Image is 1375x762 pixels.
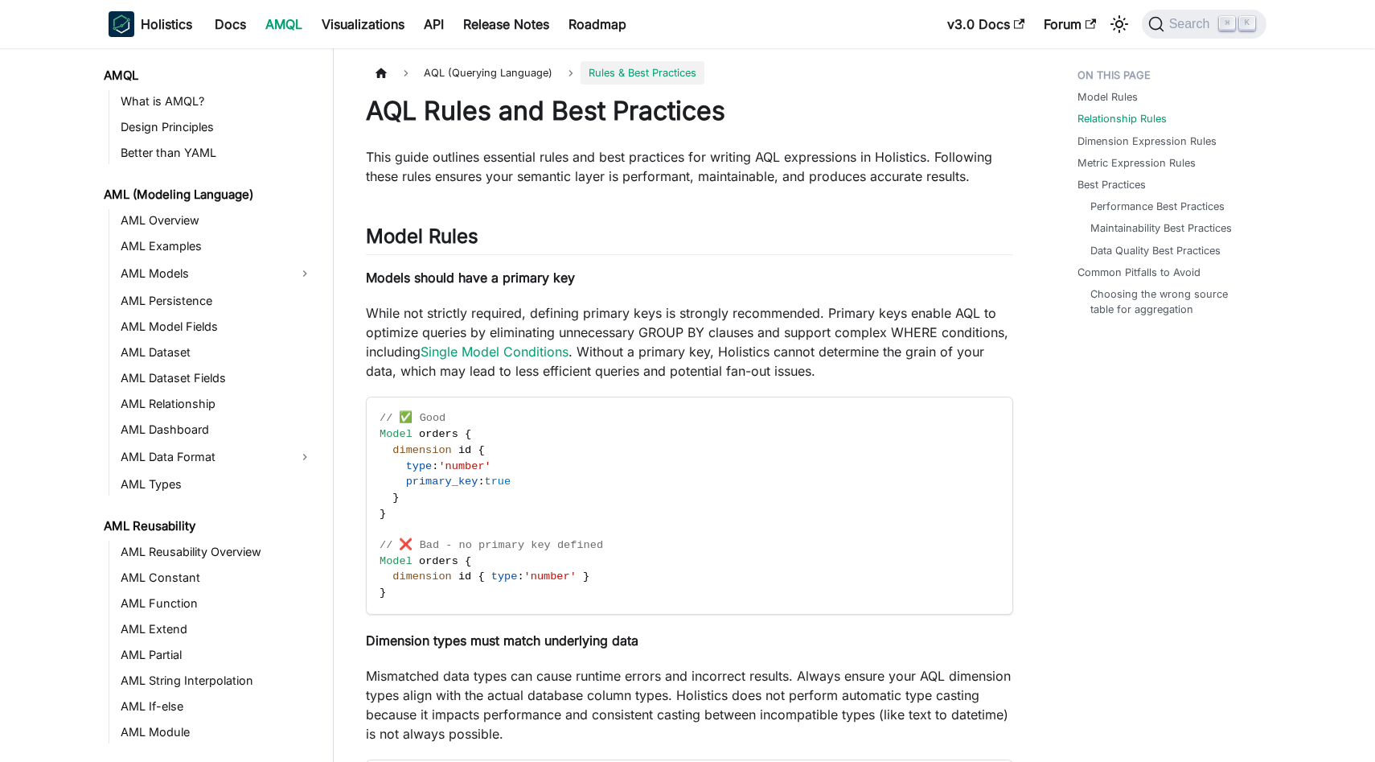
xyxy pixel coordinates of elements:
span: dimension [392,570,451,583]
a: Relationship Rules [1077,111,1167,126]
a: Release Notes [454,11,559,37]
span: type [406,460,433,472]
span: { [478,570,484,583]
b: Holistics [141,14,192,34]
a: AML Reusability Overview [116,541,319,563]
a: Roadmap [559,11,636,37]
span: } [380,587,386,599]
button: Search (Command+K) [1142,10,1266,39]
span: primary_key [406,476,478,488]
span: orders [419,555,458,567]
button: Expand sidebar category 'AML Data Format' [290,444,319,470]
span: id [458,570,471,583]
a: AML Dataset [116,341,319,364]
span: orders [419,428,458,440]
a: AML Reusability [99,515,319,538]
a: AML Extend [116,618,319,640]
kbd: ⌘ [1219,16,1235,31]
a: AML If-else [116,695,319,718]
span: } [583,570,589,583]
a: AML String Interpolation [116,669,319,692]
kbd: K [1239,16,1255,31]
a: Forum [1034,11,1106,37]
span: id [458,444,471,456]
a: Single Model Conditions [421,344,568,360]
a: AML Examples [116,235,319,257]
button: Switch between dark and light mode (currently light mode) [1106,11,1132,37]
nav: Breadcrumbs [366,61,1013,84]
span: Rules & Best Practices [581,61,704,84]
a: AML Types [116,473,319,496]
a: AML (Modeling Language) [99,183,319,206]
a: Common Pitfalls to Avoid [1077,265,1201,280]
a: Choosing the wrong source table for aggregation [1090,286,1250,317]
a: AML Constant [116,566,319,589]
a: AML Dashboard [116,418,319,441]
a: AML Overview [116,209,319,232]
a: Model Rules [1077,89,1138,105]
span: Search [1164,17,1220,31]
strong: Dimension types must match underlying data [366,632,638,649]
img: Holistics [109,11,134,37]
a: Home page [366,61,396,84]
a: Performance Best Practices [1090,199,1225,214]
a: AML Module [116,721,319,743]
a: Best Practices [1077,177,1146,192]
a: AML Models [116,261,290,286]
span: Model [380,555,412,567]
h1: AQL Rules and Best Practices [366,95,1013,127]
span: : [432,460,438,472]
a: What is AMQL? [116,90,319,113]
a: Visualizations [312,11,414,37]
nav: Docs sidebar [92,48,334,762]
span: AQL (Querying Language) [416,61,560,84]
a: AML Persistence [116,290,319,312]
a: AML Function [116,592,319,615]
a: AMQL [99,64,319,87]
span: { [465,555,471,567]
a: Metric Expression Rules [1077,155,1196,171]
h2: Model Rules [366,224,1013,255]
a: AML Data Format [116,444,290,470]
a: AMQL [256,11,312,37]
a: Maintainability Best Practices [1090,220,1232,236]
span: true [485,476,511,488]
button: Expand sidebar category 'AML Models' [290,261,319,286]
span: type [491,570,518,583]
span: 'number' [438,460,490,472]
a: AML Partial [116,644,319,666]
a: Design Principles [116,116,319,138]
p: Mismatched data types can cause runtime errors and incorrect results. Always ensure your AQL dime... [366,666,1013,743]
a: Better than YAML [116,142,319,164]
a: Data Quality Best Practices [1090,243,1221,258]
span: 'number' [524,570,577,583]
strong: Models should have a primary key [366,270,575,286]
p: This guide outlines essential rules and best practices for writing AQL expressions in Holistics. ... [366,147,1013,186]
a: Dimension Expression Rules [1077,134,1217,149]
a: AML Relationship [116,393,319,415]
a: AML Model Fields [116,315,319,338]
a: v3.0 Docs [938,11,1034,37]
span: Model [380,428,412,440]
span: dimension [392,444,451,456]
span: { [465,428,471,440]
span: // ✅ Good [380,412,445,424]
a: HolisticsHolistics [109,11,192,37]
a: Docs [205,11,256,37]
p: While not strictly required, defining primary keys is strongly recommended. Primary keys enable A... [366,303,1013,381]
span: } [392,492,399,504]
span: : [517,570,523,583]
a: AML Dataset Fields [116,367,319,389]
span: { [478,444,484,456]
span: } [380,508,386,520]
span: : [478,476,484,488]
a: API [414,11,454,37]
span: // ❌ Bad - no primary key defined [380,539,603,551]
